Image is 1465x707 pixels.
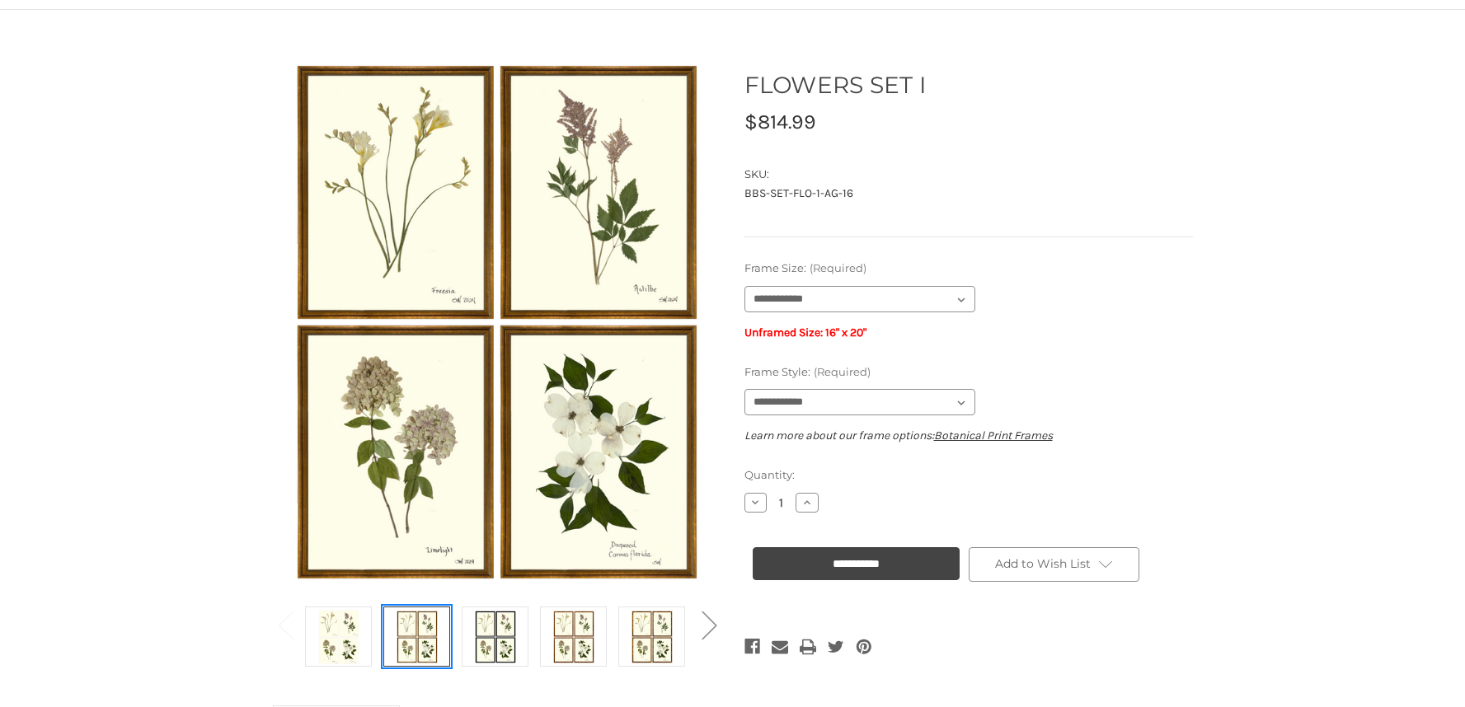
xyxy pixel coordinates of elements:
[278,650,293,651] span: Go to slide 2 of 2
[744,110,816,133] span: $814.99
[744,324,1193,341] p: Unframed Size: 16" x 20"
[744,68,1193,102] h1: FLOWERS SET I
[744,467,1193,484] label: Quantity:
[397,609,438,664] img: Antique Gold Frame
[744,166,1189,183] dt: SKU:
[702,650,716,651] span: Go to slide 2 of 2
[995,556,1091,571] span: Add to Wish List
[553,609,594,664] img: Burlewood Frame
[632,609,673,664] img: Gold Bamboo Frame
[810,261,866,274] small: (Required)
[800,635,816,658] a: Print
[744,185,1193,202] dd: BBS-SET-FLO-1-AG-16
[269,599,302,649] button: Go to slide 2 of 2
[934,428,1053,442] a: Botanical Print Frames
[744,260,1193,277] label: Frame Size:
[318,609,359,664] img: Unframed
[814,365,871,378] small: (Required)
[744,364,1193,381] label: Frame Style:
[693,599,725,649] button: Go to slide 2 of 2
[969,547,1140,582] a: Add to Wish List
[475,609,516,664] img: Black Frame
[291,50,703,593] img: Antique Gold Frame
[744,427,1193,444] p: Learn more about our frame options:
